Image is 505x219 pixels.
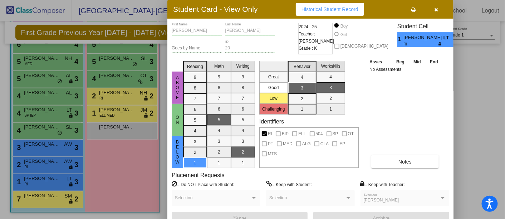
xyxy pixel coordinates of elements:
input: Enter ID [225,46,275,51]
span: 1 [397,35,403,44]
span: BIP [282,130,289,138]
input: goes by name [172,46,222,51]
label: = Keep with Student: [266,181,312,188]
h3: Student Card - View Only [173,5,258,14]
span: PT [268,140,273,148]
span: Below [174,140,181,165]
div: Girl [340,31,347,38]
span: OT [348,130,354,138]
label: = Do NOT Place with Student: [172,181,234,188]
span: On [174,115,181,125]
span: MED [283,140,293,148]
span: ALG [302,140,311,148]
label: Identifiers [259,118,284,125]
th: Mid [409,58,425,66]
div: Boy [340,23,348,29]
span: CLA [320,140,329,148]
span: Above [174,75,181,100]
td: No Assessments [368,66,443,73]
span: Teacher: [PERSON_NAME] [299,30,334,45]
th: Asses [368,58,392,66]
label: Placement Requests [172,172,225,179]
button: Notes [371,155,439,168]
span: [DEMOGRAPHIC_DATA] [340,42,388,50]
span: IEP [338,140,345,148]
label: = Keep with Teacher: [361,181,405,188]
span: RI [268,130,272,138]
span: ELL [298,130,306,138]
span: 2024 - 25 [299,23,317,30]
span: Grade : K [299,45,317,52]
button: Historical Student Record [296,3,364,16]
span: RI [404,42,438,47]
span: MTS [268,150,277,158]
th: Beg [392,58,409,66]
span: [PERSON_NAME] [404,34,443,42]
span: 3 [453,35,460,44]
h3: Student Cell [397,23,460,30]
span: Historical Student Record [301,6,358,12]
span: [PERSON_NAME] [364,198,399,203]
span: Notes [398,159,412,165]
span: 504 [316,130,323,138]
span: LT [443,34,453,42]
span: SP [333,130,338,138]
th: End [425,58,442,66]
